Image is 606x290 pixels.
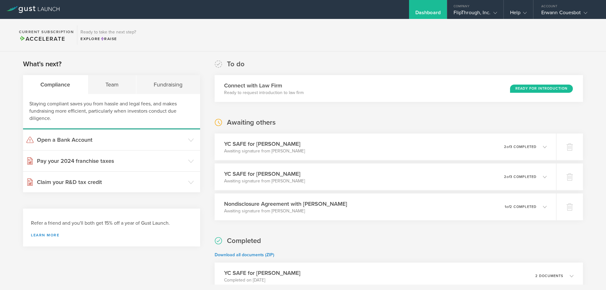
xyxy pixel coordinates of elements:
h3: Ready to take the next step? [80,30,136,34]
p: 2 documents [535,274,563,278]
p: Ready to request introduction to law firm [224,90,304,96]
p: 1 2 completed [505,205,537,209]
a: Download all documents (ZIP) [215,252,274,257]
div: Erwann Couesbot [541,9,595,19]
div: FlipThrough, Inc. [454,9,497,19]
div: Fundraising [136,75,200,94]
h3: Connect with Law Firm [224,81,304,90]
h3: Open a Bank Account [37,136,185,144]
p: 2 3 completed [504,145,537,149]
p: Awaiting signature from [PERSON_NAME] [224,148,305,154]
div: Compliance [23,75,88,94]
div: Help [510,9,527,19]
p: Completed on [DATE] [224,277,300,283]
h3: Pay your 2024 franchise taxes [37,157,185,165]
h3: Claim your R&D tax credit [37,178,185,186]
h2: To do [227,60,245,69]
h3: YC SAFE for [PERSON_NAME] [224,170,305,178]
span: Accelerate [19,35,65,42]
em: of [507,145,510,149]
h2: Awaiting others [227,118,276,127]
p: Awaiting signature from [PERSON_NAME] [224,208,347,214]
a: Learn more [31,233,192,237]
em: of [507,175,510,179]
em: of [506,205,510,209]
p: 2 3 completed [504,175,537,179]
div: Team [88,75,137,94]
div: Explore [80,36,136,42]
h2: Current Subscription [19,30,74,34]
div: Staying compliant saves you from hassle and legal fees, and makes fundraising more efficient, par... [23,94,200,129]
div: Ready for Introduction [510,85,573,93]
p: Awaiting signature from [PERSON_NAME] [224,178,305,184]
span: Raise [100,37,117,41]
div: Connect with Law FirmReady to request introduction to law firmReady for Introduction [215,75,583,102]
h2: Completed [227,236,261,246]
h3: YC SAFE for [PERSON_NAME] [224,269,300,277]
h3: Refer a friend and you'll both get 15% off a year of Gust Launch. [31,220,192,227]
h3: Nondisclosure Agreement with [PERSON_NAME] [224,200,347,208]
div: Ready to take the next step?ExploreRaise [77,25,139,45]
h3: YC SAFE for [PERSON_NAME] [224,140,305,148]
div: Dashboard [415,9,441,19]
h2: What's next? [23,60,62,69]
